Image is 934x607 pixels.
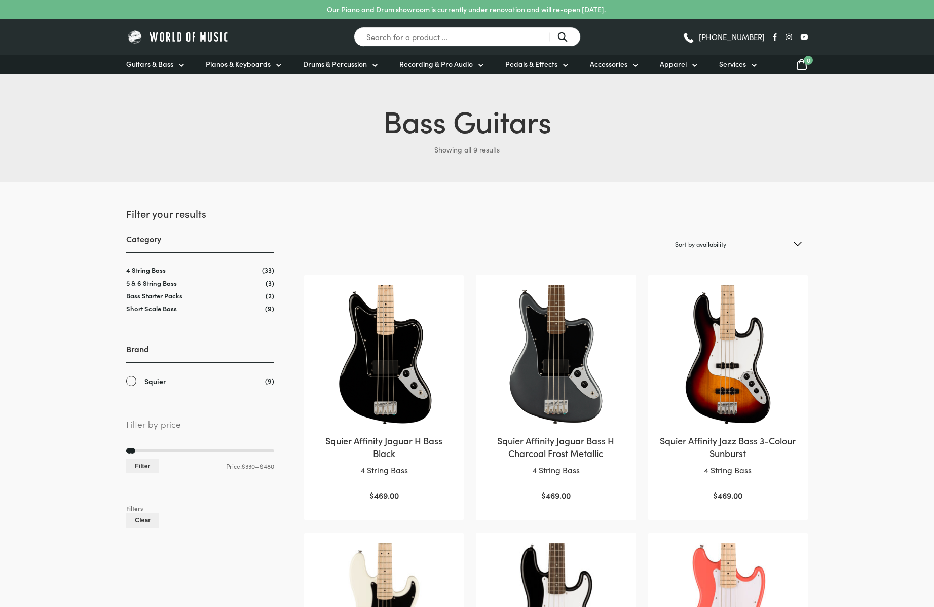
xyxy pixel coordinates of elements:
a: Squier Affinity Jazz Bass 3-Colour Sunburst4 String Bass $469.00 [658,285,798,502]
a: [PHONE_NUMBER] [682,29,765,45]
bdi: 469.00 [541,489,571,501]
iframe: Chat with our support team [787,496,934,607]
a: Squier Affinity Jaguar H Bass Black4 String Bass $469.00 [314,285,454,502]
a: Short Scale Bass [126,303,177,313]
p: 4 String Bass [658,464,798,477]
span: Recording & Pro Audio [399,59,473,69]
span: (33) [262,265,274,274]
span: $330 [242,462,255,470]
div: Filters [126,504,274,513]
input: Search for a product ... [354,27,581,47]
span: 0 [804,56,813,65]
p: Showing all 9 results [126,141,808,158]
p: Our Piano and Drum showroom is currently under renovation and will re-open [DATE]. [327,4,606,15]
span: Apparel [660,59,687,69]
div: Brand [126,343,274,387]
bdi: 469.00 [713,489,742,501]
div: Price: — [126,459,274,473]
span: Drums & Percussion [303,59,367,69]
a: Squier Affinity Jaguar Bass H Charcoal Frost Metallic4 String Bass $469.00 [486,285,625,502]
img: World of Music [126,29,230,45]
a: Bass Starter Packs [126,291,182,300]
span: (9) [265,304,274,313]
span: Filter by price [126,417,274,440]
span: Guitars & Bass [126,59,173,69]
h2: Squier Affinity Jaguar Bass H Charcoal Frost Metallic [486,434,625,460]
button: Clear [126,513,159,527]
span: $ [541,489,546,501]
h1: Bass Guitars [126,99,808,141]
p: 4 String Bass [486,464,625,477]
img: Squier Affinity Jaguar Bass H Charcoal Frost Metallic body [486,285,625,424]
span: Services [719,59,746,69]
h3: Category [126,233,274,253]
p: 4 String Bass [314,464,454,477]
img: Squier Affinity Jazz Bass 3CSB body [658,285,798,424]
span: $ [369,489,374,501]
span: Pedals & Effects [505,59,557,69]
img: Squier Affinity Jaguar H Bass Black body [314,285,454,424]
h3: Brand [126,343,274,363]
a: 4 String Bass [126,265,166,275]
span: [PHONE_NUMBER] [699,33,765,41]
span: (9) [265,375,274,386]
span: Pianos & Keyboards [206,59,271,69]
span: $480 [260,462,274,470]
bdi: 469.00 [369,489,399,501]
span: $ [713,489,718,501]
h2: Filter your results [126,206,274,220]
button: Filter [126,459,159,473]
span: Squier [144,375,166,387]
h2: Squier Affinity Jaguar H Bass Black [314,434,454,460]
a: 5 & 6 String Bass [126,278,177,288]
span: (2) [266,291,274,300]
select: Shop order [675,233,802,256]
h2: Squier Affinity Jazz Bass 3-Colour Sunburst [658,434,798,460]
a: Squier [126,375,274,387]
span: (3) [266,279,274,287]
span: Accessories [590,59,627,69]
